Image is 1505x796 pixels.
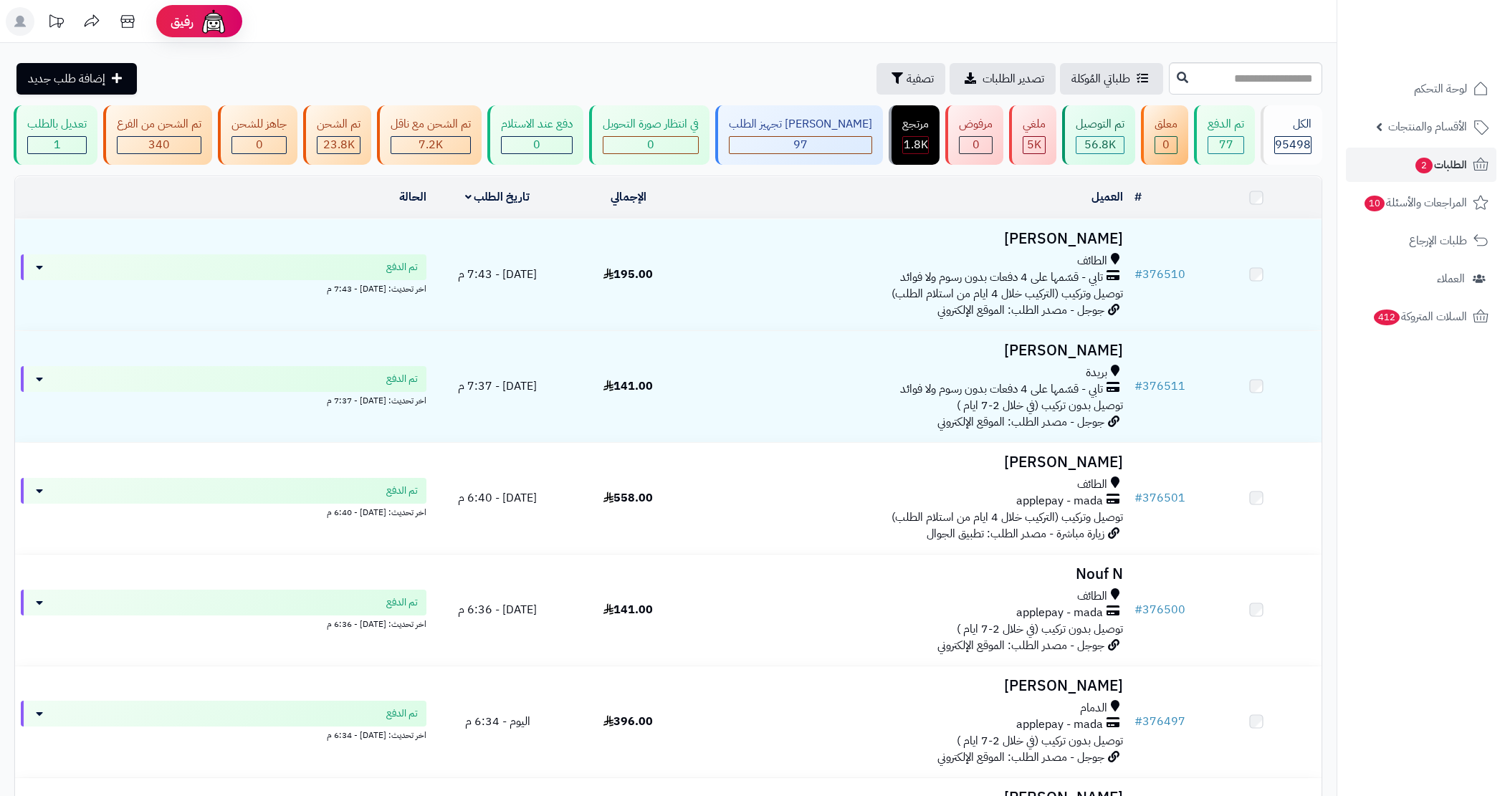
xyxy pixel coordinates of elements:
span: جوجل - مصدر الطلب: الموقع الإلكتروني [937,749,1104,766]
span: الطلبات [1414,155,1467,175]
span: رفيق [171,13,193,30]
span: [DATE] - 7:37 م [458,378,537,395]
a: الطلبات2 [1346,148,1496,182]
span: 23.8K [323,136,355,153]
h3: [PERSON_NAME] [699,231,1123,247]
h3: Nouf N [699,566,1123,582]
span: 0 [256,136,263,153]
span: 1 [54,136,61,153]
span: 195.00 [603,266,653,283]
div: 0 [960,137,992,153]
span: [DATE] - 6:36 م [458,601,537,618]
span: 340 [148,136,170,153]
a: #376500 [1134,601,1185,618]
a: العملاء [1346,262,1496,296]
span: 0 [533,136,540,153]
span: العملاء [1437,269,1465,289]
a: تم الشحن 23.8K [300,105,374,165]
span: إضافة طلب جديد [28,70,105,87]
a: تم التوصيل 56.8K [1059,105,1138,165]
div: تعديل بالطلب [27,116,87,133]
span: جوجل - مصدر الطلب: الموقع الإلكتروني [937,637,1104,654]
span: زيارة مباشرة - مصدر الطلب: تطبيق الجوال [927,525,1104,542]
a: الحالة [399,188,426,206]
span: 1.8K [904,136,928,153]
a: الإجمالي [611,188,646,206]
div: 340 [118,137,201,153]
a: إضافة طلب جديد [16,63,137,95]
div: اخر تحديث: [DATE] - 6:34 م [21,727,426,742]
span: طلباتي المُوكلة [1071,70,1130,87]
span: تم الدفع [386,706,418,721]
div: في انتظار صورة التحويل [603,116,699,133]
span: 0 [973,136,980,153]
div: تم التوصيل [1076,116,1124,133]
span: تابي - قسّمها على 4 دفعات بدون رسوم ولا فوائد [900,381,1103,398]
span: 412 [1374,310,1400,325]
a: تم الشحن مع ناقل 7.2K [374,105,484,165]
div: 56755 [1076,137,1124,153]
span: applepay - mada [1016,716,1103,733]
div: مرفوض [959,116,993,133]
a: #376511 [1134,378,1185,395]
div: 1815 [903,137,928,153]
div: 1 [28,137,86,153]
span: الطائف [1077,476,1107,493]
div: اخر تحديث: [DATE] - 6:40 م [21,504,426,519]
span: # [1134,713,1142,730]
span: 56.8K [1084,136,1116,153]
span: 95498 [1275,136,1311,153]
div: اخر تحديث: [DATE] - 7:43 م [21,280,426,295]
span: # [1134,378,1142,395]
span: الطائف [1077,588,1107,605]
span: تم الدفع [386,595,418,610]
a: المراجعات والأسئلة10 [1346,186,1496,220]
div: 7223 [391,137,470,153]
span: 10 [1365,196,1385,211]
a: دفع عند الاستلام 0 [484,105,586,165]
span: الأقسام والمنتجات [1388,117,1467,137]
a: تحديثات المنصة [38,7,74,39]
span: طلبات الإرجاع [1409,231,1467,251]
span: اليوم - 6:34 م [465,713,530,730]
div: 97 [730,137,871,153]
span: [DATE] - 6:40 م [458,489,537,507]
a: لوحة التحكم [1346,72,1496,106]
span: جوجل - مصدر الطلب: الموقع الإلكتروني [937,302,1104,319]
div: 0 [232,137,286,153]
span: توصيل بدون تركيب (في خلال 2-7 ايام ) [957,397,1123,414]
a: #376510 [1134,266,1185,283]
div: معلق [1155,116,1177,133]
span: السلات المتروكة [1372,307,1467,327]
span: 97 [793,136,808,153]
span: 5K [1027,136,1041,153]
span: المراجعات والأسئلة [1363,193,1467,213]
span: 7.2K [419,136,443,153]
h3: [PERSON_NAME] [699,678,1123,694]
span: الدمام [1080,700,1107,716]
a: معلق 0 [1138,105,1191,165]
span: # [1134,601,1142,618]
div: اخر تحديث: [DATE] - 6:36 م [21,615,426,630]
a: تعديل بالطلب 1 [11,105,100,165]
span: جوجل - مصدر الطلب: الموقع الإلكتروني [937,413,1104,431]
span: 558.00 [603,489,653,507]
div: جاهز للشحن [231,116,287,133]
div: ملغي [1023,116,1046,133]
div: تم الشحن مع ناقل [391,116,471,133]
span: 77 [1219,136,1233,153]
span: 0 [647,136,654,153]
div: اخر تحديث: [DATE] - 7:37 م [21,392,426,407]
div: [PERSON_NAME] تجهيز الطلب [729,116,872,133]
img: ai-face.png [199,7,228,36]
a: [PERSON_NAME] تجهيز الطلب 97 [712,105,886,165]
span: 141.00 [603,378,653,395]
div: 77 [1208,137,1243,153]
span: # [1134,489,1142,507]
a: مرتجع 1.8K [886,105,942,165]
a: تم الدفع 77 [1191,105,1258,165]
h3: [PERSON_NAME] [699,454,1123,471]
div: تم الشحن [317,116,360,133]
span: تصفية [907,70,934,87]
div: تم الشحن من الفرع [117,116,201,133]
